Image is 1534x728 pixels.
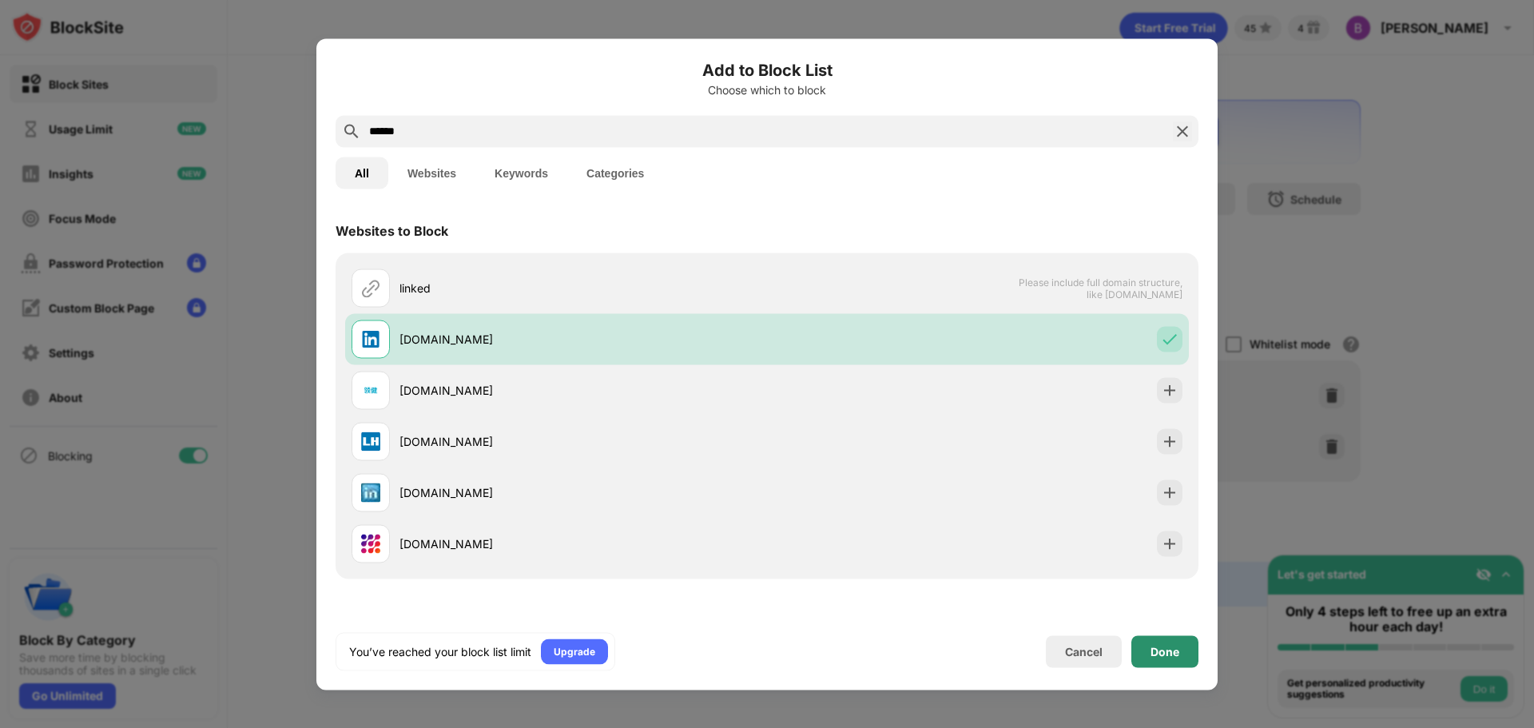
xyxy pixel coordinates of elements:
div: Cancel [1065,645,1103,658]
img: url.svg [361,278,380,297]
button: Keywords [475,157,567,189]
img: search.svg [342,121,361,141]
img: favicons [361,329,380,348]
img: favicons [361,380,380,400]
span: Please include full domain structure, like [DOMAIN_NAME] [1018,276,1182,300]
button: Websites [388,157,475,189]
div: You’ve reached your block list limit [349,643,531,659]
img: favicons [361,432,380,451]
div: Done [1150,645,1179,658]
img: favicons [361,483,380,502]
div: Choose which to block [336,83,1198,96]
img: favicons [361,534,380,553]
div: Upgrade [554,643,595,659]
div: Websites to Block [336,222,448,238]
button: All [336,157,388,189]
img: search-close [1173,121,1192,141]
div: [DOMAIN_NAME] [399,382,767,399]
div: [DOMAIN_NAME] [399,535,767,552]
div: [DOMAIN_NAME] [399,484,767,501]
h6: Add to Block List [336,58,1198,82]
div: [DOMAIN_NAME] [399,331,767,348]
div: [DOMAIN_NAME] [399,433,767,450]
div: linked [399,280,767,296]
div: Keywords to Block [336,612,454,628]
button: Categories [567,157,663,189]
